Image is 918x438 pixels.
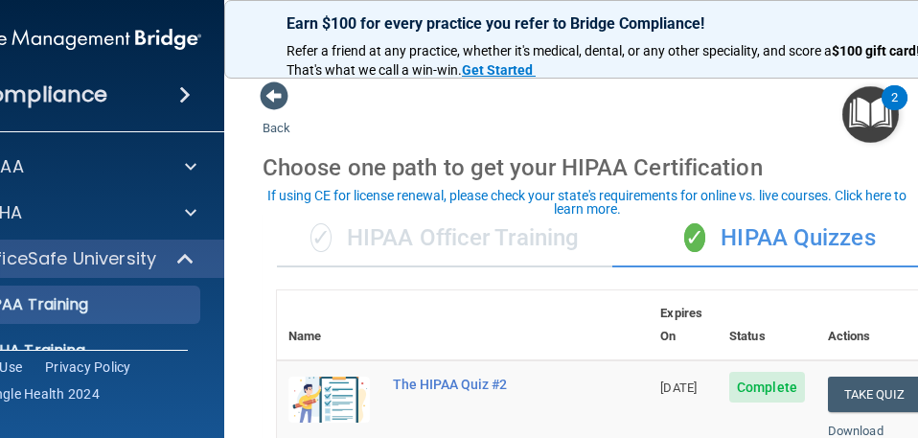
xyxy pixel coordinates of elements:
span: ✓ [684,223,705,252]
div: 2 [891,98,898,123]
div: If using CE for license renewal, please check your state's requirements for online vs. live cours... [259,189,915,216]
div: HIPAA Officer Training [277,210,612,267]
th: Expires On [649,290,718,360]
a: Back [263,98,290,135]
button: If using CE for license renewal, please check your state's requirements for online vs. live cours... [256,186,918,219]
span: Refer a friend at any practice, whether it's medical, dental, or any other speciality, and score a [287,43,832,58]
strong: $100 gift card [832,43,916,58]
span: [DATE] [660,380,697,395]
strong: Get Started [462,62,533,78]
div: The HIPAA Quiz #2 [393,377,553,392]
span: ✓ [310,223,332,252]
span: Complete [729,372,805,403]
th: Name [277,290,381,360]
button: Open Resource Center, 2 new notifications [842,86,899,143]
a: Privacy Policy [45,357,131,377]
a: Get Started [462,62,536,78]
th: Status [718,290,816,360]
